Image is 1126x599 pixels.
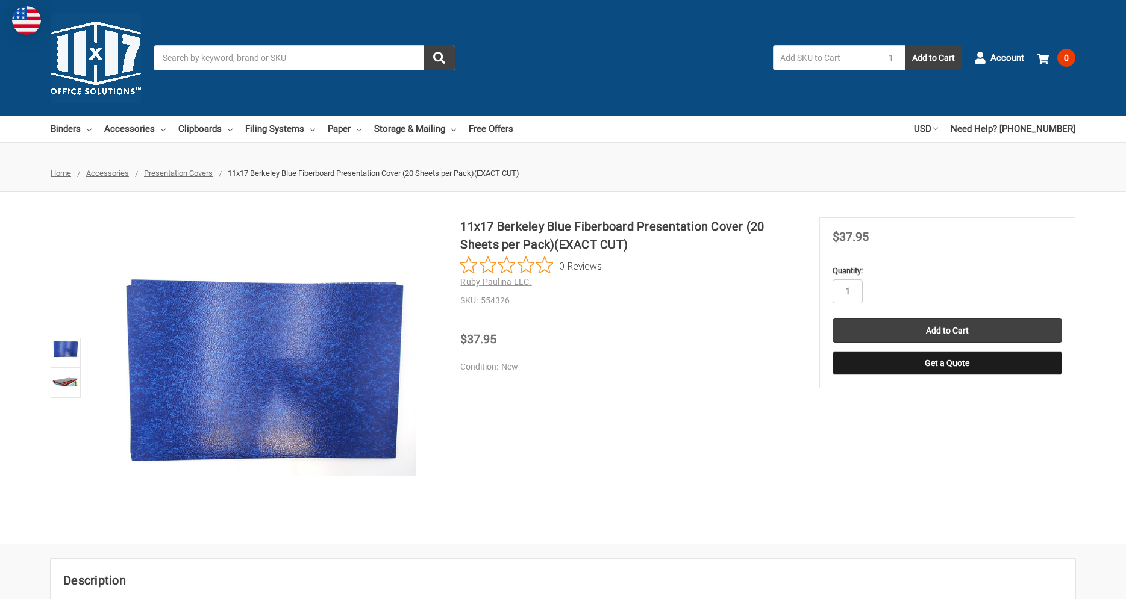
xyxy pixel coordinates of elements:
[990,51,1024,65] span: Account
[144,169,213,178] a: Presentation Covers
[469,116,513,142] a: Free Offers
[833,265,1062,277] label: Quantity:
[773,45,877,70] input: Add SKU to Cart
[460,294,478,307] dt: SKU:
[12,6,41,35] img: duty and tax information for United States
[154,45,455,70] input: Search by keyword, brand or SKU
[1057,49,1075,67] span: 0
[914,116,938,142] a: USD
[460,332,496,346] span: $37.95
[374,116,456,142] a: Storage & Mailing
[51,116,92,142] a: Binders
[178,116,233,142] a: Clipboards
[833,229,869,244] span: $37.95
[559,256,602,275] span: 0 Reviews
[51,13,141,103] img: 11x17.com
[63,571,1063,589] h2: Description
[833,318,1062,343] input: Add to Cart
[460,217,799,253] h1: 11x17 Berkeley Blue Fiberboard Presentation Cover (20 Sheets per Pack)(EXACT CUT)
[1037,42,1075,73] a: 0
[52,370,79,396] img: 11x17 Berkeley Blue Fiberboard Presentation Cover (20 Sheets per Pack)(EXACT CUT)
[86,169,129,178] a: Accessories
[52,340,79,358] img: 11x17 Berkeley Blue Fiberboard Presentation Cover (20 Sheets per Pack)(EXACT CUT)
[1027,566,1126,599] iframe: Google Customer Reviews
[905,45,962,70] button: Add to Cart
[951,116,1075,142] a: Need Help? [PHONE_NUMBER]
[51,169,71,178] a: Home
[460,361,498,373] dt: Condition:
[460,256,602,275] button: Rated 0 out of 5 stars from 0 reviews. Jump to reviews.
[245,116,315,142] a: Filing Systems
[460,277,531,287] a: Ruby Paulina LLC.
[974,42,1024,73] a: Account
[228,169,519,178] span: 11x17 Berkeley Blue Fiberboard Presentation Cover (20 Sheets per Pack)(EXACT CUT)
[104,116,166,142] a: Accessories
[115,260,416,476] img: 11x17 Berkeley Blue Fiberboard Presentation Cover (20 Sheets per Pack)(EXACT CUT)
[460,361,793,373] dd: New
[328,116,361,142] a: Paper
[460,294,799,307] dd: 554326
[833,351,1062,375] button: Get a Quote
